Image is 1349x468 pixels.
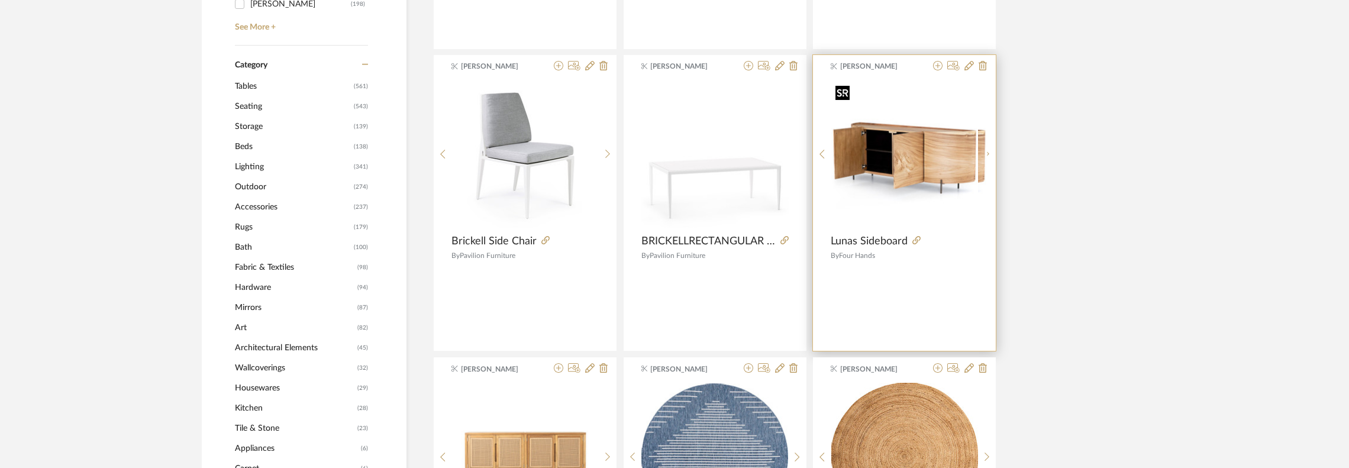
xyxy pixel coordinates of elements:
[235,96,351,117] span: Seating
[235,117,351,137] span: Storage
[650,61,725,72] span: [PERSON_NAME]
[461,364,535,375] span: [PERSON_NAME]
[235,398,354,418] span: Kitchen
[641,80,789,228] img: BRICKELLRECTANGULAR DINING TABLE
[650,364,725,375] span: [PERSON_NAME]
[357,278,368,297] span: (94)
[235,318,354,338] span: Art
[235,358,354,378] span: Wallcoverings
[361,439,368,458] span: (6)
[451,235,537,248] span: Brickell Side Chair
[357,258,368,277] span: (98)
[831,235,908,248] span: Lunas Sideboard
[357,338,368,357] span: (45)
[357,379,368,398] span: (29)
[235,298,354,318] span: Mirrors
[461,61,535,72] span: [PERSON_NAME]
[235,177,351,197] span: Outdoor
[641,252,650,259] span: By
[354,117,368,136] span: (139)
[357,359,368,377] span: (32)
[354,198,368,217] span: (237)
[235,257,354,277] span: Fabric & Textiles
[460,252,515,259] span: Pavilion Furniture
[235,197,351,217] span: Accessories
[357,318,368,337] span: (82)
[354,157,368,176] span: (341)
[354,77,368,96] span: (561)
[235,60,267,70] span: Category
[451,252,460,259] span: By
[354,177,368,196] span: (274)
[357,399,368,418] span: (28)
[641,80,789,228] div: 0
[452,81,599,228] img: Brickell Side Chair
[235,157,351,177] span: Lighting
[650,252,705,259] span: Pavilion Furniture
[354,97,368,116] span: (543)
[354,218,368,237] span: (179)
[235,438,358,459] span: Appliances
[235,237,351,257] span: Bath
[235,277,354,298] span: Hardware
[357,298,368,317] span: (87)
[641,235,776,248] span: BRICKELLRECTANGULAR DINING TABLE
[235,338,354,358] span: Architectural Elements
[235,137,351,157] span: Beds
[235,418,354,438] span: Tile & Stone
[831,81,978,228] img: Lunas Sideboard
[839,252,875,259] span: Four Hands
[232,14,368,33] a: See More +
[840,61,915,72] span: [PERSON_NAME]
[357,419,368,438] span: (23)
[354,238,368,257] span: (100)
[235,378,354,398] span: Housewares
[840,364,915,375] span: [PERSON_NAME]
[235,76,351,96] span: Tables
[831,252,839,259] span: By
[354,137,368,156] span: (138)
[235,217,351,237] span: Rugs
